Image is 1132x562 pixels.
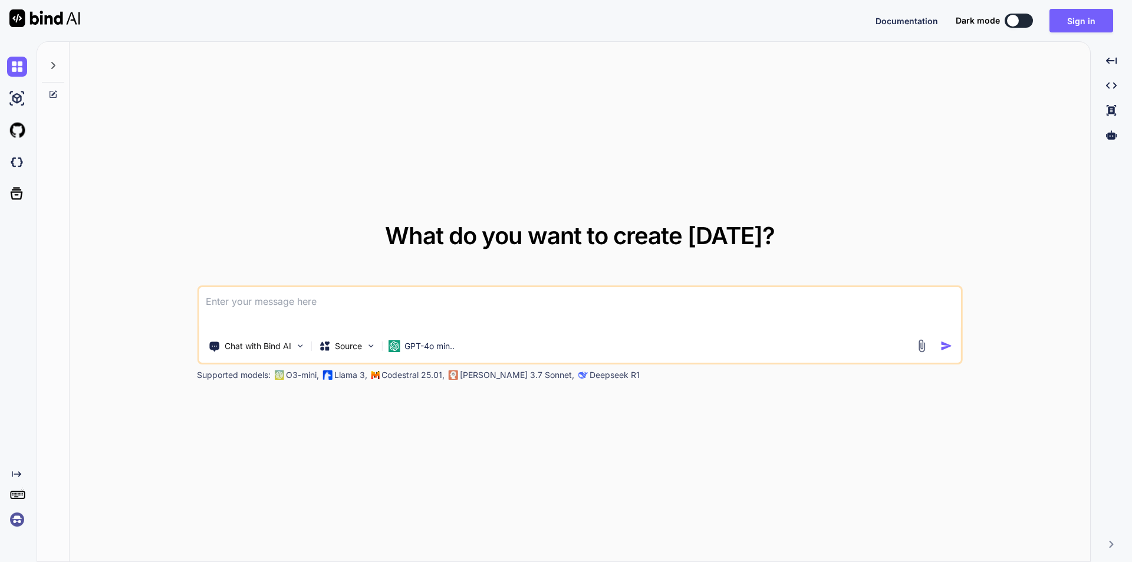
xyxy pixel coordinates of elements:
[335,340,362,352] p: Source
[388,340,400,352] img: GPT-4o mini
[7,120,27,140] img: githubLight
[9,9,80,27] img: Bind AI
[323,370,332,380] img: Llama2
[197,369,271,381] p: Supported models:
[7,152,27,172] img: darkCloudIdeIcon
[366,341,376,351] img: Pick Models
[7,88,27,109] img: ai-studio
[460,369,574,381] p: [PERSON_NAME] 3.7 Sonnet,
[295,341,305,351] img: Pick Tools
[876,15,938,27] button: Documentation
[404,340,455,352] p: GPT-4o min..
[381,369,445,381] p: Codestral 25.01,
[590,369,640,381] p: Deepseek R1
[385,221,775,250] span: What do you want to create [DATE]?
[915,339,929,353] img: attachment
[1049,9,1113,32] button: Sign in
[274,370,284,380] img: GPT-4
[956,15,1000,27] span: Dark mode
[7,57,27,77] img: chat
[225,340,291,352] p: Chat with Bind AI
[578,370,587,380] img: claude
[940,340,953,352] img: icon
[371,371,379,379] img: Mistral-AI
[334,369,367,381] p: Llama 3,
[876,16,938,26] span: Documentation
[7,510,27,530] img: signin
[286,369,319,381] p: O3-mini,
[448,370,458,380] img: claude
